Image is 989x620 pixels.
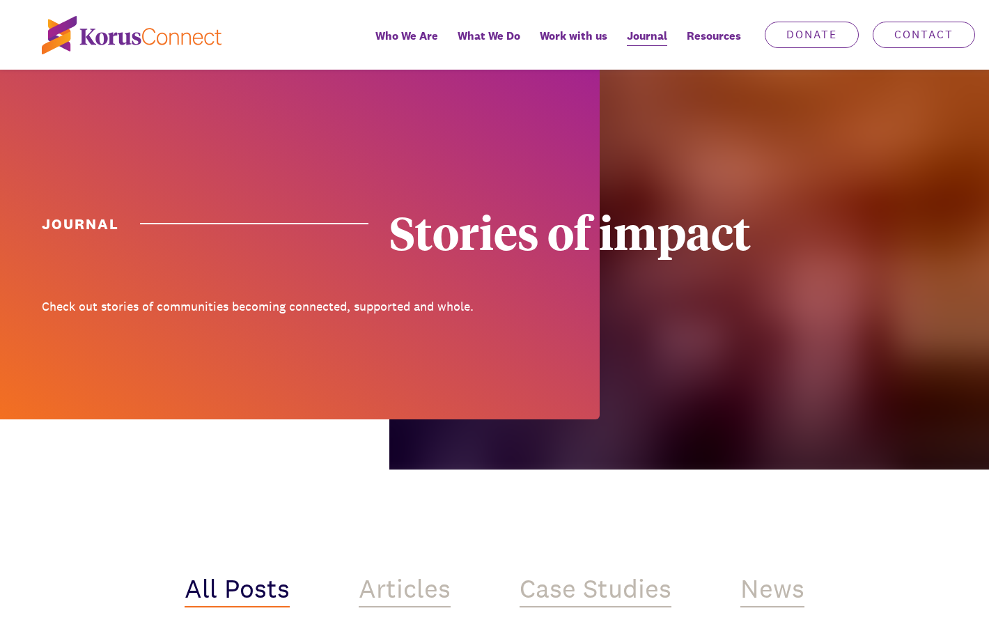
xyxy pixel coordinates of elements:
a: Donate [765,22,859,48]
div: Stories of impact [389,209,832,255]
h1: Journal [42,214,368,234]
span: Work with us [540,26,607,46]
a: Work with us [530,20,617,70]
div: Resources [677,20,751,70]
span: Journal [627,26,667,46]
a: Who We Are [366,20,448,70]
p: Check out stories of communities becoming connected, supported and whole. [42,297,484,317]
span: What We Do [458,26,520,46]
div: News [740,574,804,607]
a: What We Do [448,20,530,70]
div: All Posts [185,574,290,607]
div: Case Studies [520,574,671,607]
a: Contact [873,22,975,48]
span: Who We Are [375,26,438,46]
a: Journal [617,20,677,70]
div: Articles [359,574,451,607]
img: korus-connect%2Fc5177985-88d5-491d-9cd7-4a1febad1357_logo.svg [42,16,221,54]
